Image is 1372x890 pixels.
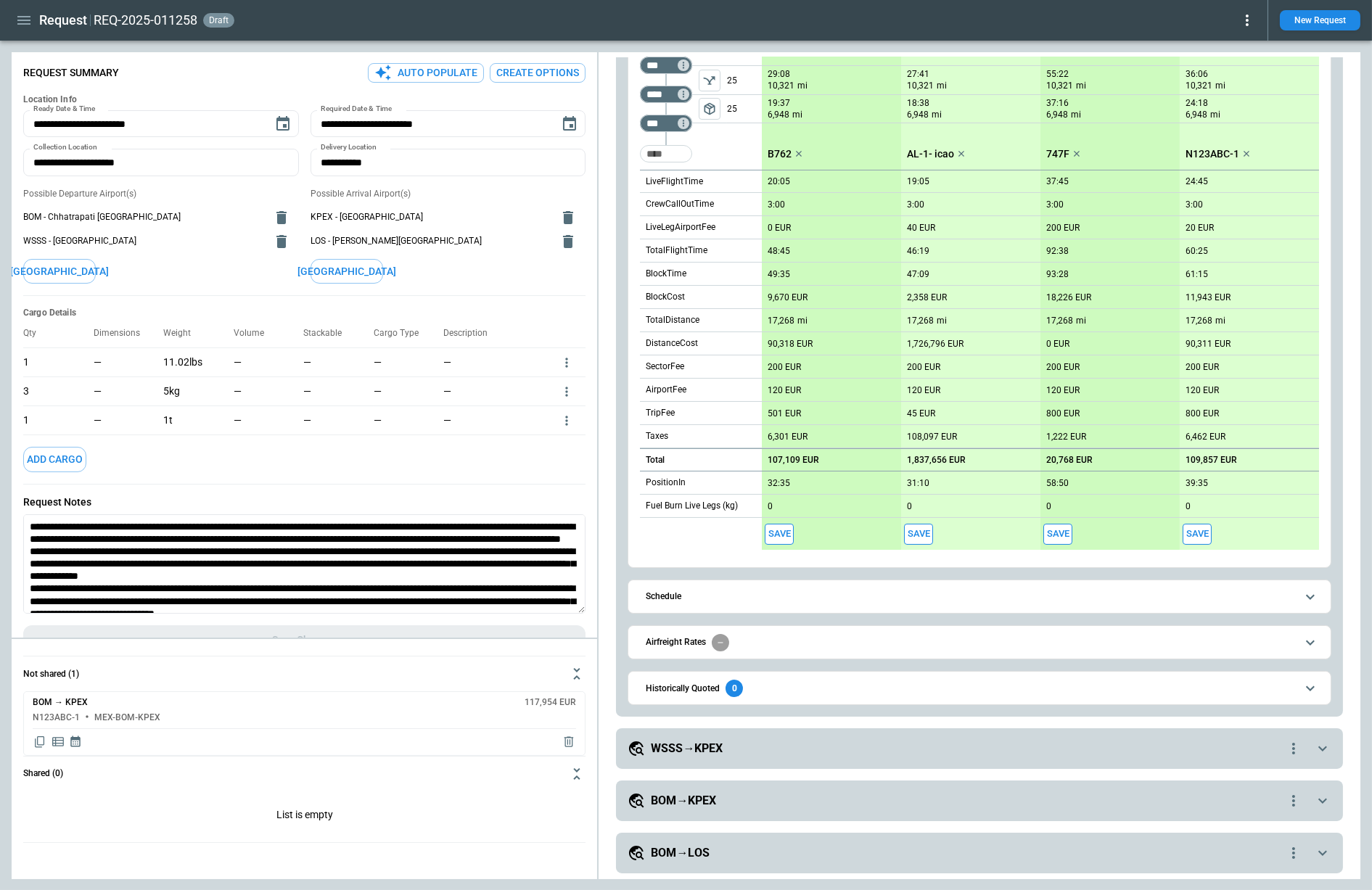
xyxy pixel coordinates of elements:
[765,524,794,545] span: Save this aircraft quote and copy details to clipboard
[907,385,940,396] p: 120 EUR
[646,592,681,601] h6: Schedule
[311,235,551,247] span: LOS - [PERSON_NAME][GEOGRAPHIC_DATA]
[1046,455,1093,466] p: 20,768 EUR
[699,70,720,91] button: left aligned
[768,478,790,489] p: 32:35
[646,638,706,647] h6: Airfreight Rates
[646,244,707,257] p: TotalFlightTime
[1186,316,1212,326] p: 17,268
[23,188,299,200] p: Possible Departure Airport(s)
[768,176,790,187] p: 20:05
[628,792,1331,809] button: BOM→KPEXquote-option-actions
[303,356,311,368] p: —
[768,223,791,234] p: 0 EUR
[23,356,29,368] p: 1
[907,362,940,373] p: 200 EUR
[1210,109,1220,121] p: mi
[321,142,377,153] label: Delivery Location
[907,455,966,466] p: 1,837,656 EUR
[904,524,933,545] button: Save
[23,94,586,105] h6: Location Info
[640,86,692,103] div: Too short
[23,691,586,755] div: Not shared (1)
[907,223,935,234] p: 40 EUR
[1186,199,1203,210] p: 3:00
[1046,316,1073,326] p: 17,268
[554,227,583,256] button: delete
[163,385,180,397] p: 5kg
[907,246,929,257] p: 46:19
[443,347,559,376] div: No description
[646,314,699,326] p: TotalDistance
[699,70,720,91] span: Type of sector
[1186,408,1219,419] p: 800 EUR
[646,500,738,512] p: Fuel Burn Live Legs (kg)
[267,227,296,256] button: delete
[94,405,164,434] div: No dimensions
[646,684,720,693] h6: Historically Quoted
[1046,501,1051,512] p: 0
[1186,98,1208,109] p: 24:18
[628,740,1331,757] button: WSSS→KPEXquote-option-actions
[1046,69,1069,80] p: 55:22
[651,741,723,757] h5: WSSS→KPEX
[907,432,957,442] p: 108,097 EUR
[768,80,794,92] p: 10,321
[268,110,297,139] button: Choose date, selected date is Apr 1, 2026
[234,328,276,339] p: Volume
[768,269,790,280] p: 49:35
[1186,432,1225,442] p: 6,462 EUR
[1046,432,1086,442] p: 1,222 EUR
[443,328,499,339] p: Description
[768,432,808,442] p: 6,301 EUR
[374,385,432,397] p: —
[907,501,912,512] p: 0
[651,845,710,861] h5: BOM→LOS
[1046,292,1091,303] p: 18,226 EUR
[651,793,716,809] h5: BOM→KPEX
[646,337,698,350] p: DistanceCost
[562,735,576,749] span: Delete quote
[23,328,48,339] p: Qty
[1046,339,1069,350] p: 0 EUR
[23,259,96,284] button: [GEOGRAPHIC_DATA]
[1043,524,1072,545] button: Save
[768,339,813,350] p: 90,318 EUR
[1186,69,1208,80] p: 36:06
[907,98,929,109] p: 18:38
[904,524,933,545] span: Save this aircraft quote and copy details to clipboard
[646,407,675,419] p: TripFee
[23,211,264,223] span: BOM - Chhatrapati [GEOGRAPHIC_DATA]
[33,698,88,707] h6: BOM → KPEX
[1186,478,1208,489] p: 39:35
[321,104,392,115] label: Required Date & Time
[94,12,197,29] h2: REQ-2025-011258
[23,447,86,472] button: Add Cargo
[907,148,954,160] p: AL-1- icao
[23,67,119,79] p: Request Summary
[1186,148,1239,160] p: N123ABC-1
[1046,176,1069,187] p: 37:45
[1186,292,1231,303] p: 11,943 EUR
[33,713,80,722] h6: N123ABC-1
[699,98,720,120] button: left aligned
[234,385,242,397] p: —
[23,757,586,791] button: Shared (0)
[163,356,202,368] p: 11.02lbs
[490,63,586,83] button: Create Options
[768,362,801,373] p: 200 EUR
[555,110,584,139] button: Choose date, selected date is Apr 15, 2026
[727,95,762,123] p: 25
[768,148,792,160] p: B762
[646,477,686,489] p: PositionIn
[374,376,444,405] div: No cargo type
[1046,80,1073,92] p: 10,321
[1186,455,1237,466] p: 109,857 EUR
[1280,10,1360,30] button: New Request
[1186,269,1208,280] p: 61:15
[768,408,801,419] p: 501 EUR
[792,109,802,121] p: mi
[1186,176,1208,187] p: 24:45
[303,414,311,427] p: —
[443,376,559,405] div: No description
